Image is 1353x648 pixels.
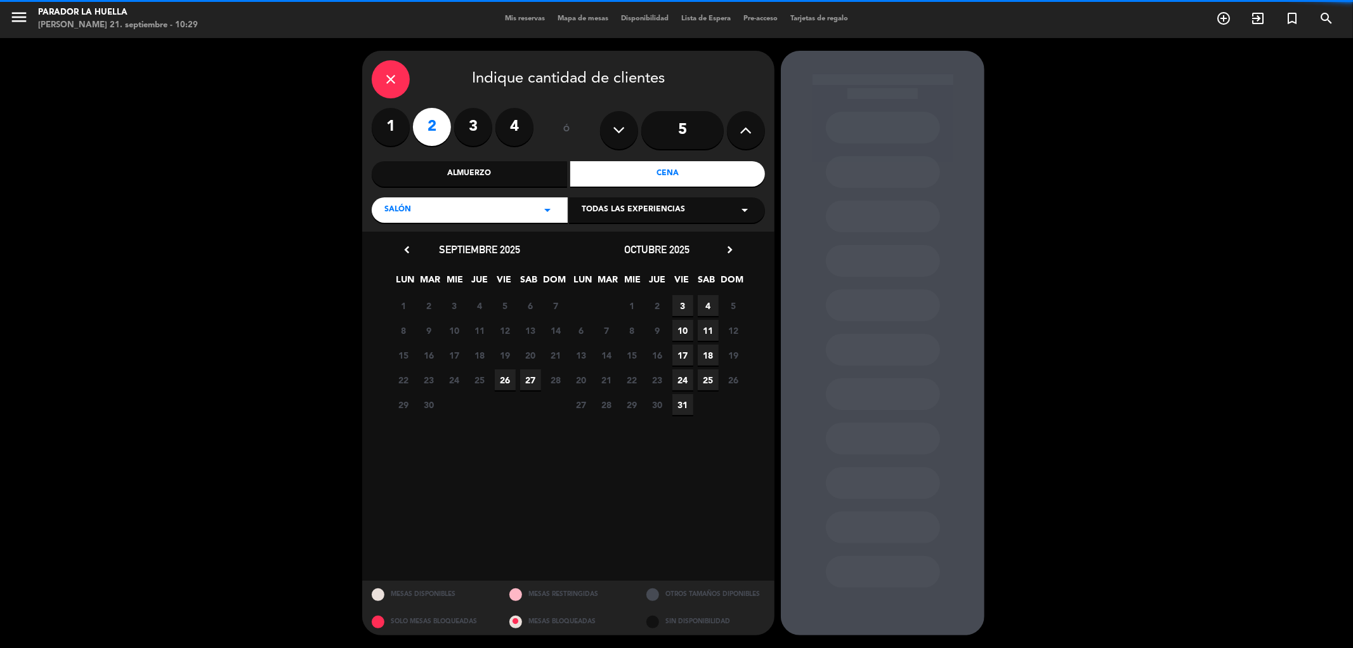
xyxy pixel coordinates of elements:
span: 29 [393,394,414,415]
span: 6 [520,295,541,316]
span: Todas las experiencias [582,204,685,216]
span: 27 [520,369,541,390]
span: 25 [698,369,719,390]
label: 1 [372,108,410,146]
label: 3 [454,108,492,146]
span: Salón [384,204,411,216]
span: 29 [622,394,643,415]
span: 28 [596,394,617,415]
span: 9 [647,320,668,341]
span: 5 [495,295,516,316]
span: 23 [647,369,668,390]
span: 27 [571,394,592,415]
span: Tarjetas de regalo [784,15,854,22]
span: 8 [393,320,414,341]
div: Cena [570,161,766,187]
span: 14 [596,345,617,366]
span: 19 [723,345,744,366]
span: 11 [698,320,719,341]
span: octubre 2025 [625,243,690,256]
span: 15 [393,345,414,366]
div: MESAS BLOQUEADAS [500,608,637,635]
span: 20 [571,369,592,390]
span: 10 [444,320,465,341]
span: 30 [419,394,440,415]
span: 1 [622,295,643,316]
span: 4 [698,295,719,316]
span: 21 [596,369,617,390]
i: arrow_drop_down [737,202,752,218]
span: JUE [647,272,668,293]
span: MAR [598,272,618,293]
i: menu [10,8,29,27]
i: chevron_left [400,243,414,256]
label: 2 [413,108,451,146]
span: 31 [672,394,693,415]
span: 26 [495,369,516,390]
div: SOLO MESAS BLOQUEADAS [362,608,500,635]
span: 17 [672,345,693,366]
span: 12 [495,320,516,341]
i: turned_in_not [1284,11,1300,26]
span: 15 [622,345,643,366]
div: SIN DISPONIBILIDAD [637,608,775,635]
span: 30 [647,394,668,415]
span: 12 [723,320,744,341]
span: Mis reservas [499,15,551,22]
span: Pre-acceso [737,15,784,22]
div: Almuerzo [372,161,567,187]
span: MIE [445,272,466,293]
span: septiembre 2025 [439,243,520,256]
span: 11 [469,320,490,341]
span: 21 [546,345,566,366]
span: SAB [519,272,540,293]
span: 8 [622,320,643,341]
span: 6 [571,320,592,341]
span: 1 [393,295,414,316]
span: 3 [672,295,693,316]
span: 24 [444,369,465,390]
i: close [383,72,398,87]
div: ó [546,108,587,152]
span: Lista de Espera [675,15,737,22]
button: menu [10,8,29,31]
span: 3 [444,295,465,316]
span: 26 [723,369,744,390]
span: 28 [546,369,566,390]
span: 18 [469,345,490,366]
span: 22 [622,369,643,390]
span: 23 [419,369,440,390]
span: 2 [419,295,440,316]
span: Disponibilidad [615,15,675,22]
div: MESAS RESTRINGIDAS [500,581,637,608]
span: 19 [495,345,516,366]
span: 7 [546,295,566,316]
span: 22 [393,369,414,390]
div: Indique cantidad de clientes [372,60,765,98]
span: 25 [469,369,490,390]
i: arrow_drop_down [540,202,555,218]
div: MESAS DISPONIBLES [362,581,500,608]
span: Mapa de mesas [551,15,615,22]
span: 7 [596,320,617,341]
span: MAR [420,272,441,293]
span: 4 [469,295,490,316]
span: 18 [698,345,719,366]
span: DOM [544,272,565,293]
span: JUE [469,272,490,293]
span: 24 [672,369,693,390]
span: 10 [672,320,693,341]
i: chevron_right [723,243,736,256]
div: [PERSON_NAME] 21. septiembre - 10:29 [38,19,198,32]
span: VIE [494,272,515,293]
span: MIE [622,272,643,293]
label: 4 [495,108,533,146]
span: LUN [395,272,416,293]
span: 16 [419,345,440,366]
div: Parador La Huella [38,6,198,19]
span: LUN [573,272,594,293]
span: SAB [696,272,717,293]
span: 20 [520,345,541,366]
span: 13 [571,345,592,366]
span: 5 [723,295,744,316]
